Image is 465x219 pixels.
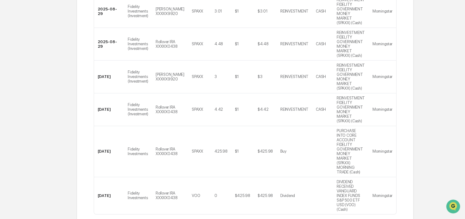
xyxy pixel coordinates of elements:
[316,74,326,79] div: CASH
[192,9,203,13] div: SPAXX
[61,104,74,108] span: Pylon
[235,42,239,46] div: $1
[235,9,239,13] div: $1
[316,9,326,13] div: CASH
[94,61,124,93] td: [DATE]
[280,42,308,46] div: REINVESTMENT
[337,63,365,91] div: REINVESTMENT FIDELITY GOVERNMENT MONEY MARKET (SPAXX) (Cash)
[128,37,148,51] div: Fidelity Investments (Investment)
[94,93,124,126] td: [DATE]
[337,30,365,58] div: REINVESTMENT FIDELITY GOVERNMENT MONEY MARKET (SPAXX) (Cash)
[445,199,462,215] iframe: Open customer support
[192,74,203,79] div: SPAXX
[128,191,148,200] div: Fidelity Investments
[258,107,269,112] div: $4.42
[280,149,286,154] div: Buy
[214,193,217,198] div: 0
[104,49,112,56] button: Start new chat
[94,126,124,177] td: [DATE]
[42,75,78,86] a: 🗄️Attestations
[258,149,273,154] div: $425.98
[128,102,148,116] div: Fidelity Investments (Investment)
[369,61,396,93] td: Morningstar
[214,149,227,154] div: 425.98
[128,4,148,18] div: Fidelity Investments (Investment)
[6,47,17,58] img: 1746055101610-c473b297-6a78-478c-a979-82029cc54cd1
[6,13,112,23] p: How can we help?
[280,193,295,198] div: Dividend
[258,193,273,198] div: $425.98
[369,28,396,61] td: Morningstar
[21,47,100,53] div: Start new chat
[235,193,250,198] div: $425.98
[192,193,200,198] div: VOO
[12,89,39,95] span: Data Lookup
[152,61,188,93] td: [PERSON_NAME] XXXXX9920
[214,107,223,112] div: 4.42
[94,177,124,214] td: [DATE]
[258,42,269,46] div: $4.48
[369,177,396,214] td: Morningstar
[258,9,268,13] div: $3.01
[51,77,76,83] span: Attestations
[44,78,49,83] div: 🗄️
[214,74,217,79] div: 3
[4,86,41,97] a: 🔎Data Lookup
[235,74,239,79] div: $1
[369,93,396,126] td: Morningstar
[192,149,203,154] div: SPAXX
[316,42,326,46] div: CASH
[192,42,203,46] div: SPAXX
[4,75,42,86] a: 🖐️Preclearance
[214,42,223,46] div: 4.48
[235,149,239,154] div: $1
[152,126,188,177] td: Rollover IRA XXXXX0438
[369,126,396,177] td: Morningstar
[235,107,239,112] div: $1
[280,107,308,112] div: REINVESTMENT
[280,74,308,79] div: REINVESTMENT
[21,53,77,58] div: We're available if you need us!
[258,74,262,79] div: $3
[128,70,148,84] div: Fidelity Investments (Investment)
[6,78,11,83] div: 🖐️
[280,9,308,13] div: REINVESTMENT
[316,107,326,112] div: CASH
[152,93,188,126] td: Rollover IRA XXXXX0438
[337,180,365,212] div: DIVIDEND RECEIVED VANGUARD INDEX FUNDS S&P 500 ETF USD (VOO) (Cash)
[43,103,74,108] a: Powered byPylon
[192,107,203,112] div: SPAXX
[12,77,40,83] span: Preclearance
[337,96,365,123] div: REINVESTMENT FIDELITY GOVERNMENT MONEY MARKET (SPAXX) (Cash)
[152,177,188,214] td: Rollover IRA XXXXX0438
[94,28,124,61] td: 2025-08-29
[214,9,222,13] div: 3.01
[152,28,188,61] td: Rollover IRA XXXXX0438
[6,89,11,94] div: 🔎
[337,128,365,174] div: PURCHASE INTO CORE ACCOUNT FIDELITY GOVERNMENT MONEY MARKET (SPAXX) MORNING TRADE (Cash)
[128,147,148,156] div: Fidelity Investments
